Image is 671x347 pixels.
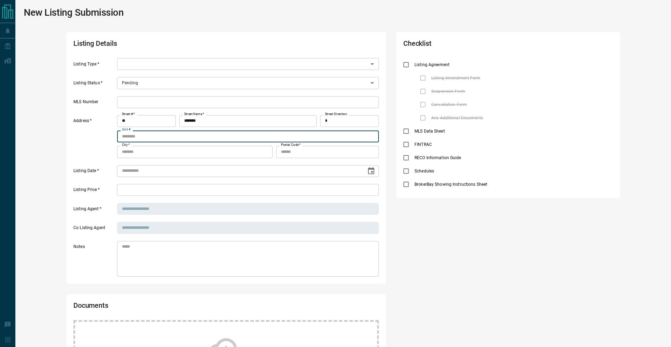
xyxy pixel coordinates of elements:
[403,39,529,51] h2: Checklist
[413,168,436,174] span: Schedules
[413,181,489,187] span: BrokerBay Showing Instructions Sheet
[73,244,115,277] label: Notes
[430,115,485,121] span: Any Additional Documents
[73,61,115,70] label: Listing Type
[73,225,115,234] label: Co Listing Agent
[122,127,131,132] label: Unit #
[325,112,347,116] label: Street Direction
[364,164,378,178] button: Choose date
[184,112,204,116] label: Street Name
[413,155,463,161] span: RECO Information Guide
[73,99,115,108] label: MLS Number
[413,62,451,68] span: Listing Agreement
[73,168,115,177] label: Listing Date
[73,118,115,158] label: Address
[122,143,130,147] label: City
[413,141,434,148] span: FINTRAC
[73,301,257,313] h2: Documents
[73,187,115,196] label: Listing Price
[430,88,467,94] span: Suspension Form
[430,101,469,108] span: Cancellation Form
[117,77,379,89] div: Pending
[430,75,482,81] span: Listing Amendment Form
[73,206,115,215] label: Listing Agent
[281,143,301,147] label: Postal Code
[413,128,447,134] span: MLS Data Sheet
[73,80,115,89] label: Listing Status
[73,39,257,51] h2: Listing Details
[122,112,135,116] label: Street #
[24,7,124,18] h1: New Listing Submission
